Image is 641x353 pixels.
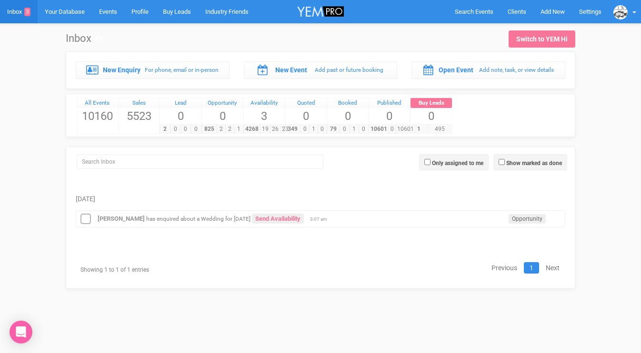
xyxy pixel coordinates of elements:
img: data [613,5,628,20]
small: Add past or future booking [315,67,383,73]
div: Switch to YEM Hi [516,34,568,44]
a: Lead [160,98,201,108]
span: 0 [190,125,201,134]
span: 4268 [243,125,260,134]
span: 0 [411,108,452,124]
a: Switch to YEM Hi [509,30,575,48]
a: Sales [119,98,160,108]
span: 0 [170,125,181,134]
span: Clients [508,8,526,15]
div: Showing 1 to 1 of 1 entries [76,261,230,279]
span: 0 [327,108,369,124]
span: 0 [160,108,201,124]
span: 79 [327,125,340,134]
a: 1 [524,262,539,274]
small: has enquired about a Wedding for [DATE] [146,216,250,222]
span: 1 [410,125,428,134]
span: 5523 [119,108,160,124]
label: Show marked as done [506,159,562,167]
a: Open Event Add note, task, or view details [411,61,565,78]
span: Opportunity [509,214,546,224]
small: For phone, email or in-person [145,67,219,73]
span: 0 [340,125,350,134]
span: 0 [389,125,396,134]
span: 3:07 am [310,216,334,223]
span: 1 [309,125,318,134]
span: 1 [349,125,359,134]
span: 2 [160,125,170,134]
span: 0 [180,125,191,134]
input: Search Inbox [77,155,323,169]
label: Open Event [439,65,473,75]
a: Send Availability [252,214,304,224]
span: 19 [260,125,270,134]
label: Only assigned to me [432,159,483,167]
a: Previous [486,262,523,274]
span: 2 [225,125,234,134]
span: 10160 [77,108,118,124]
a: New Enquiry For phone, email or in-person [76,61,230,78]
a: Booked [327,98,369,108]
a: Availability [244,98,285,108]
span: 2 [217,125,226,134]
span: 495 [428,125,452,134]
a: All Events [77,98,118,108]
span: 23 [280,125,290,134]
span: 349 [285,125,300,134]
span: 3 [244,108,285,124]
span: 1 [234,125,243,134]
span: 0 [318,125,327,134]
span: 10601 [395,125,416,134]
small: Add note, task, or view details [479,67,554,73]
div: Open Intercom Messenger [10,321,32,343]
span: 825 [201,125,217,134]
span: Add New [541,8,565,15]
span: 10601 [369,125,389,134]
span: 0 [300,125,309,134]
h5: [DATE] [76,196,565,203]
span: Search Events [455,8,493,15]
span: 0 [285,108,327,124]
label: New Enquiry [103,65,140,75]
span: 3 [24,8,30,16]
a: Opportunity [202,98,243,108]
a: [PERSON_NAME] [98,215,145,222]
a: Quoted [285,98,327,108]
h1: Inbox [66,33,102,44]
span: 0 [202,108,243,124]
label: New Event [275,65,307,75]
a: Published [369,98,411,108]
span: 0 [359,125,369,134]
a: Buy Leads [411,98,452,108]
a: New Event Add past or future booking [244,61,398,78]
span: 26 [270,125,280,134]
span: 0 [369,108,411,124]
a: Next [540,262,565,274]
